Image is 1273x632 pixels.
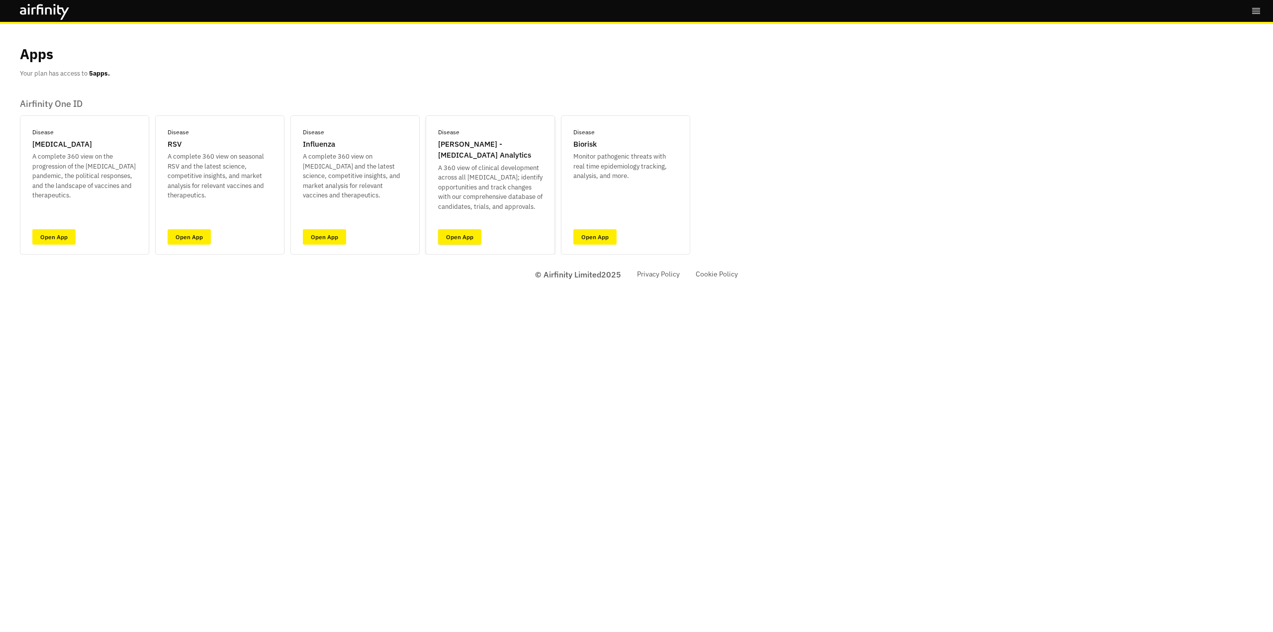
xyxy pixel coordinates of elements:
p: Influenza [303,139,335,150]
p: Monitor pathogenic threats with real time epidemiology tracking, analysis, and more. [573,152,678,181]
p: A complete 360 view on [MEDICAL_DATA] and the latest science, competitive insights, and market an... [303,152,407,200]
p: [PERSON_NAME] - [MEDICAL_DATA] Analytics [438,139,543,161]
a: Open App [303,229,346,245]
p: A complete 360 view on seasonal RSV and the latest science, competitive insights, and market anal... [168,152,272,200]
p: Your plan has access to [20,69,110,79]
p: Biorisk [573,139,597,150]
a: Open App [32,229,76,245]
p: Disease [438,128,459,137]
p: [MEDICAL_DATA] [32,139,92,150]
p: Apps [20,44,53,65]
a: Privacy Policy [637,269,680,279]
p: Disease [303,128,324,137]
a: Open App [168,229,211,245]
p: A 360 view of clinical development across all [MEDICAL_DATA]; identify opportunities and track ch... [438,163,543,212]
p: Disease [168,128,189,137]
p: Disease [32,128,54,137]
p: © Airfinity Limited 2025 [535,269,621,280]
p: Airfinity One ID [20,98,690,109]
p: RSV [168,139,182,150]
a: Cookie Policy [696,269,738,279]
b: 5 apps. [89,69,110,78]
a: Open App [438,229,481,245]
p: Disease [573,128,595,137]
a: Open App [573,229,617,245]
p: A complete 360 view on the progression of the [MEDICAL_DATA] pandemic, the political responses, a... [32,152,137,200]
